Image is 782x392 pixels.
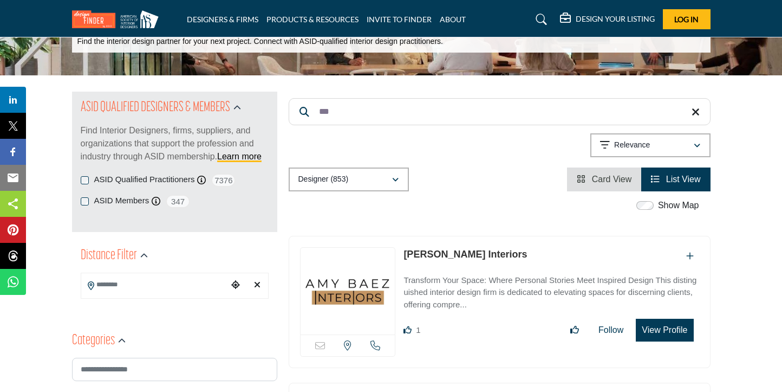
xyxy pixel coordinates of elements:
p: Amy Baez Interiors [403,247,527,262]
a: ABOUT [440,15,466,24]
a: View List [651,175,700,184]
li: List View [641,168,710,191]
a: Search [525,11,554,28]
div: Clear search location [249,274,265,297]
a: DESIGNERS & FIRMS [187,15,258,24]
label: Show Map [658,199,699,212]
input: ASID Members checkbox [81,197,89,205]
a: Add To List [686,252,694,261]
input: ASID Qualified Practitioners checkbox [81,176,89,184]
label: ASID Qualified Practitioners [94,173,195,186]
span: Log In [674,15,699,24]
a: PRODUCTS & RESOURCES [266,15,359,24]
label: ASID Members [94,195,149,207]
p: Find the interior design partner for your next project. Connect with ASID-qualified interior desi... [77,36,443,47]
a: Learn more [217,152,262,161]
span: 7376 [211,173,236,187]
h2: Distance Filter [81,246,137,266]
i: Like [403,326,412,334]
input: Search Category [72,358,277,381]
p: Relevance [614,140,650,151]
a: INVITE TO FINDER [367,15,432,24]
div: DESIGN YOUR LISTING [560,13,655,26]
img: Amy Baez Interiors [301,248,395,335]
button: View Profile [636,319,693,342]
h5: DESIGN YOUR LISTING [576,14,655,24]
a: Transform Your Space: Where Personal Stories Meet Inspired Design This distinguished interior des... [403,268,699,311]
div: Choose your current location [227,274,244,297]
span: Card View [592,175,632,184]
button: Like listing [563,319,586,341]
span: 1 [416,325,420,335]
a: View Card [577,175,631,184]
button: Designer (853) [289,168,409,191]
h2: ASID QUALIFIED DESIGNERS & MEMBERS [81,98,230,118]
a: [PERSON_NAME] Interiors [403,249,527,260]
h2: Categories [72,331,115,351]
img: Site Logo [72,10,164,28]
span: List View [666,175,701,184]
button: Relevance [590,133,711,157]
p: Designer (853) [298,174,349,185]
input: Search Location [81,274,227,295]
button: Log In [663,9,711,29]
li: Card View [567,168,641,191]
p: Find Interior Designers, firms, suppliers, and organizations that support the profession and indu... [81,124,269,163]
button: Follow [591,319,630,341]
input: Search Keyword [289,98,711,125]
span: 347 [166,195,190,208]
p: Transform Your Space: Where Personal Stories Meet Inspired Design This distinguished interior des... [403,274,699,311]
